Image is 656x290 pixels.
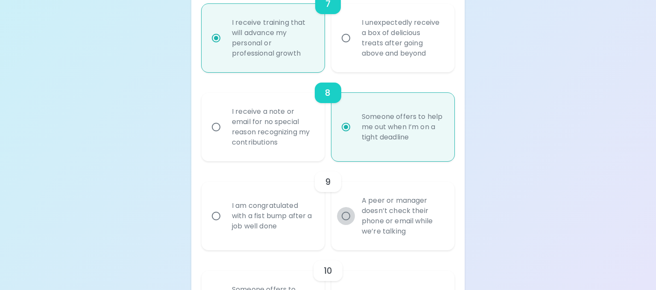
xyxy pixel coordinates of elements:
h6: 9 [325,175,331,189]
div: I am congratulated with a fist bump after a job well done [225,190,320,242]
div: I unexpectedly receive a box of delicious treats after going above and beyond [355,7,450,69]
div: A peer or manager doesn’t check their phone or email while we’re talking [355,185,450,247]
h6: 10 [324,264,332,278]
h6: 8 [325,86,331,100]
div: choice-group-check [202,161,454,250]
div: choice-group-check [202,72,454,161]
div: Someone offers to help me out when I’m on a tight deadline [355,101,450,153]
div: I receive a note or email for no special reason recognizing my contributions [225,96,320,158]
div: I receive training that will advance my personal or professional growth [225,7,320,69]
